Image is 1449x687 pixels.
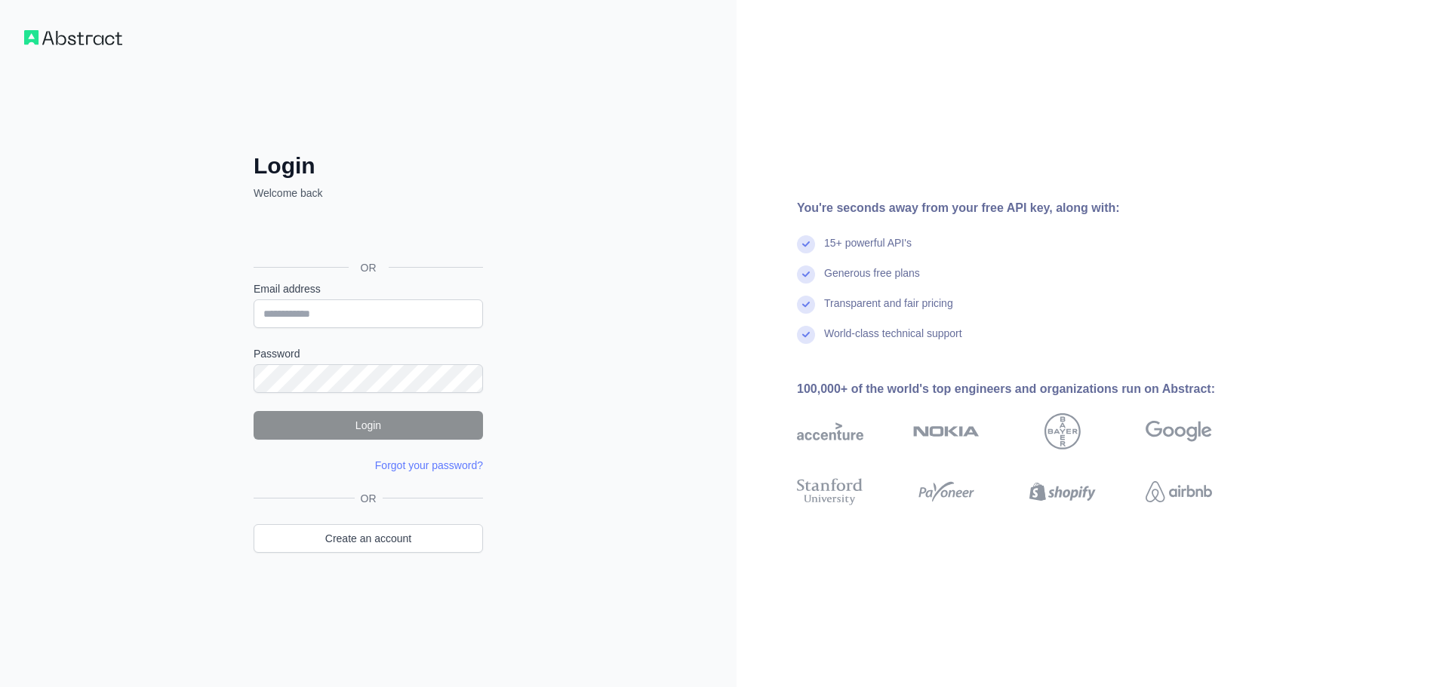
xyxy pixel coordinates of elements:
img: check mark [797,326,815,344]
span: OR [355,491,383,506]
img: accenture [797,413,863,449]
h2: Login [254,152,483,179]
img: shopify [1029,475,1096,508]
div: Transparent and fair pricing [824,296,953,326]
div: 15+ powerful API's [824,235,912,265]
a: Create an account [254,524,483,553]
a: Forgot your password? [375,459,483,471]
img: google [1146,413,1212,449]
img: check mark [797,235,815,253]
label: Password [254,346,483,361]
img: stanford university [797,475,863,508]
img: check mark [797,296,815,314]
div: Generous free plans [824,265,920,296]
img: airbnb [1146,475,1212,508]
label: Email address [254,281,483,296]
iframe: Nút Đăng nhập bằng Google [246,217,488,250]
img: nokia [913,413,980,449]
img: bayer [1044,413,1081,449]
div: You're seconds away from your free API key, along with: [797,199,1260,217]
img: Workflow [24,30,122,45]
img: check mark [797,265,815,284]
img: payoneer [913,475,980,508]
p: Welcome back [254,186,483,201]
div: 100,000+ of the world's top engineers and organizations run on Abstract: [797,380,1260,398]
span: OR [349,260,389,275]
div: World-class technical support [824,326,962,356]
button: Login [254,411,483,440]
